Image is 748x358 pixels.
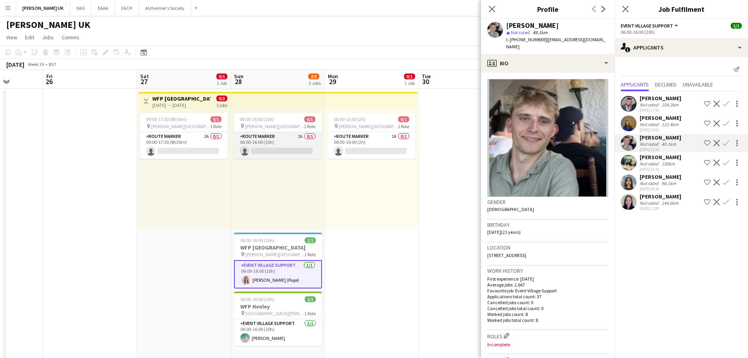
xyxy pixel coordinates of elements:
button: [PERSON_NAME] UK [16,0,70,16]
div: 3 Jobs [309,80,321,86]
span: 06:00-16:00 (10h) [240,296,274,302]
span: 1 Role [398,123,409,129]
div: 122.4km [660,121,680,127]
div: 06:00-16:00 (10h) [621,29,742,35]
div: [PERSON_NAME] [640,193,681,200]
span: 27 [139,77,149,86]
span: [PERSON_NAME][GEOGRAPHIC_DATA] [245,123,304,129]
div: 3 jobs [216,101,227,108]
app-card-role: Event Village Support1/106:00-16:00 (10h)[PERSON_NAME] (Page) [234,260,322,288]
span: [PERSON_NAME][GEOGRAPHIC_DATA] [151,123,210,129]
div: 1 Job [404,80,415,86]
h3: Gender [487,198,608,206]
span: [STREET_ADDRESS] [487,252,526,258]
span: Jobs [42,34,54,41]
div: [DATE] 17:53 [640,108,681,113]
span: [PERSON_NAME][GEOGRAPHIC_DATA] [245,252,304,257]
span: t. [PHONE_NUMBER] [506,37,547,42]
app-job-card: 06:00-16:00 (10h)1/1WFP Henley [GEOGRAPHIC_DATA][PERSON_NAME]1 RoleEvent Village Support1/106:00-... [234,292,322,346]
span: 1/1 [305,296,316,302]
span: 2/3 [308,73,319,79]
h3: Location [487,244,608,251]
div: [DATE] 13:06 [640,127,681,132]
h3: Roles [487,332,608,340]
app-card-role: Route Marker2A0/109:00-17:30 (8h30m) [140,132,228,159]
span: Applicants [621,82,649,87]
div: [PERSON_NAME] [640,173,681,180]
app-card-role: Route Marker2A0/108:00-10:00 (2h) [327,132,415,159]
div: [DATE] 21:26 [640,147,681,152]
h3: WFP [GEOGRAPHIC_DATA] [152,95,211,102]
h3: Work history [487,267,608,274]
span: 0/1 [398,116,409,122]
p: First experience: [DATE] [487,276,608,282]
span: 49.1km [531,29,549,35]
div: [DATE] 09:18 [640,186,681,191]
button: NAS [70,0,91,16]
h1: [PERSON_NAME] UK [6,19,90,31]
div: Applicants [614,38,748,57]
h3: WFP [GEOGRAPHIC_DATA] [234,244,322,251]
span: Tue [422,73,431,80]
button: Alzheimer's Society [139,0,191,16]
div: 06:00-16:00 (10h)0/1 [PERSON_NAME][GEOGRAPHIC_DATA]1 RoleRoute Marker2A0/106:00-16:00 (10h) [234,113,322,159]
a: View [3,32,20,42]
span: 1 Role [304,310,316,316]
span: 0/1 [216,73,227,79]
p: Average jobs: 2.667 [487,282,608,288]
span: 08:00-10:00 (2h) [334,116,366,122]
div: [PERSON_NAME] [640,95,681,102]
span: Edit [25,34,34,41]
p: Applications total count: 37 [487,294,608,299]
app-card-role: Route Marker2A0/106:00-16:00 (10h) [234,132,322,159]
span: 0/1 [210,116,221,122]
span: Declined [655,82,677,87]
div: Not rated [640,161,660,167]
span: 28 [233,77,243,86]
button: EACH [115,0,139,16]
span: 1 Role [304,252,316,257]
span: 0/3 [216,95,227,101]
h3: WFP Henley [234,303,322,310]
div: 98.1km [660,180,678,186]
span: Sun [234,73,243,80]
div: Not rated [640,141,660,147]
div: [DATE] → [DATE] [152,102,211,108]
div: [DATE] 17:00 [640,206,681,211]
p: Worked jobs total count: 8 [487,317,608,323]
button: EAAA [91,0,115,16]
span: 06:00-16:00 (10h) [240,116,274,122]
span: Unavailable [683,82,713,87]
div: 154.2km [660,102,680,108]
h3: Job Fulfilment [614,4,748,14]
span: 1 Role [210,123,221,129]
div: [DATE] 21:41 [640,167,681,172]
div: [PERSON_NAME] [640,114,681,121]
div: 158km [660,161,677,167]
p: Cancelled jobs total count: 0 [487,305,608,311]
span: | [EMAIL_ADDRESS][DOMAIN_NAME] [506,37,605,50]
app-job-card: 08:00-10:00 (2h)0/1 [PERSON_NAME][GEOGRAPHIC_DATA]1 RoleRoute Marker2A0/108:00-10:00 (2h) [327,113,415,159]
span: 1 Role [304,123,315,129]
span: 29 [327,77,338,86]
div: Bio [481,54,614,73]
p: Worked jobs count: 8 [487,311,608,317]
div: Not rated [640,200,660,206]
a: Jobs [39,32,57,42]
span: Fri [46,73,53,80]
app-job-card: 06:00-16:00 (10h)1/1WFP [GEOGRAPHIC_DATA] [PERSON_NAME][GEOGRAPHIC_DATA]1 RoleEvent Village Suppo... [234,233,322,288]
h3: Profile [481,4,614,14]
span: Comms [62,34,79,41]
span: 0/1 [304,116,315,122]
p: Cancelled jobs count: 0 [487,299,608,305]
div: Not rated [640,102,660,108]
span: [PERSON_NAME][GEOGRAPHIC_DATA] [339,123,398,129]
span: 09:00-17:30 (8h30m) [146,116,187,122]
span: 1/1 [731,23,742,29]
div: 1 Job [217,80,227,86]
span: Mon [328,73,338,80]
app-card-role: Event Village Support1/106:00-16:00 (10h)[PERSON_NAME] [234,319,322,346]
span: 26 [45,77,53,86]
